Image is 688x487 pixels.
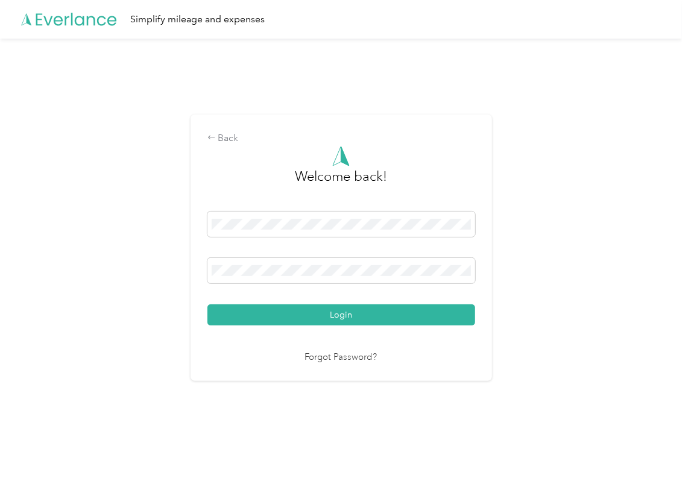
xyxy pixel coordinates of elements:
[305,351,377,365] a: Forgot Password?
[620,419,688,487] iframe: Everlance-gr Chat Button Frame
[207,304,475,325] button: Login
[130,12,265,27] div: Simplify mileage and expenses
[295,166,387,199] h3: greeting
[207,131,475,146] div: Back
